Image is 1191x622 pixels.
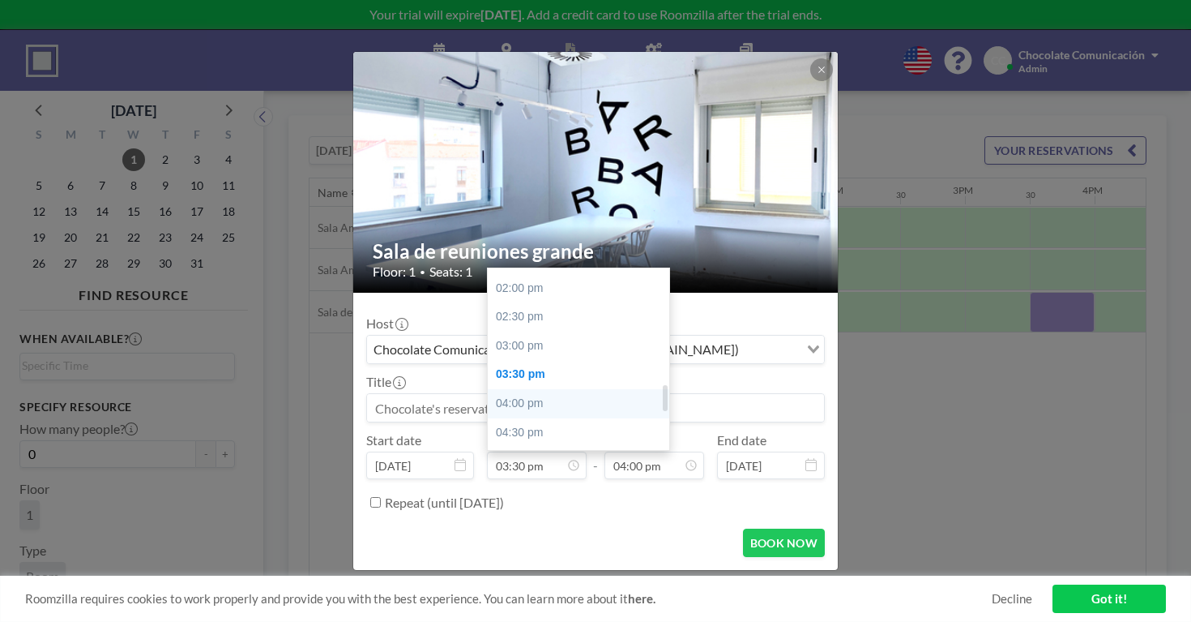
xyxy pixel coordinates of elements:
div: Search for option [367,336,824,363]
button: BOOK NOW [743,529,825,557]
label: Start date [366,432,421,448]
div: 03:00 pm [488,332,669,361]
span: Seats: 1 [429,264,472,280]
span: Floor: 1 [373,264,416,280]
input: Search for option [744,339,797,360]
label: End date [717,432,766,448]
div: 04:30 pm [488,418,669,448]
div: 02:30 pm [488,302,669,332]
div: 05:00 pm [488,447,669,476]
div: 04:00 pm [488,389,669,418]
span: - [593,438,598,474]
a: Decline [992,591,1032,607]
label: Title [366,374,404,390]
h2: Sala de reuniones grande [373,239,820,264]
span: Roomzilla requires cookies to work properly and provide you with the best experience. You can lea... [25,591,992,607]
span: Chocolate Comunicación ([EMAIL_ADDRESS][DOMAIN_NAME]) [370,339,742,360]
label: Host [366,315,407,332]
span: • [420,266,425,278]
a: Got it! [1052,585,1166,613]
a: here. [628,591,655,606]
input: Chocolate's reservation [367,394,824,422]
label: Repeat (until [DATE]) [385,495,504,511]
div: 02:00 pm [488,274,669,303]
div: 03:30 pm [488,360,669,389]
